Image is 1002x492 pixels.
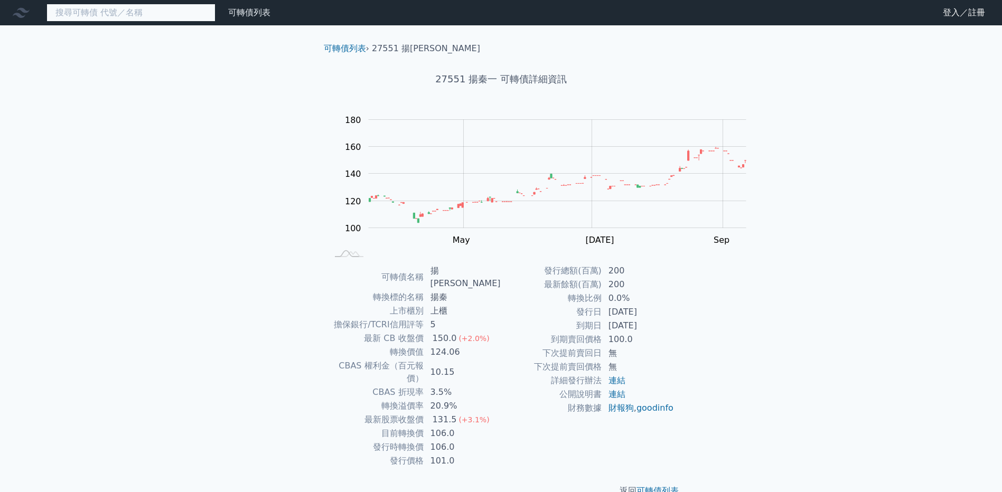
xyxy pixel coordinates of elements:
[345,115,361,125] tspan: 180
[328,318,424,332] td: 擔保銀行/TCRI信用評等
[501,401,602,415] td: 財務數據
[328,359,424,385] td: CBAS 權利金（百元報價）
[328,304,424,318] td: 上市櫃別
[372,42,480,55] li: 27551 揚[PERSON_NAME]
[324,43,366,53] a: 可轉債列表
[602,278,675,291] td: 200
[458,415,489,424] span: (+3.1%)
[328,264,424,290] td: 可轉債名稱
[636,403,673,413] a: goodinfo
[424,385,501,399] td: 3.5%
[328,385,424,399] td: CBAS 折現率
[602,360,675,374] td: 無
[501,278,602,291] td: 最新餘額(百萬)
[345,169,361,179] tspan: 140
[934,4,994,21] a: 登入／註冊
[430,413,459,426] div: 131.5
[424,345,501,359] td: 124.06
[501,360,602,374] td: 下次提前賣回價格
[328,332,424,345] td: 最新 CB 收盤價
[315,72,687,87] h1: 27551 揚秦一 可轉債詳細資訊
[602,305,675,319] td: [DATE]
[501,264,602,278] td: 發行總額(百萬)
[501,305,602,319] td: 發行日
[608,403,634,413] a: 財報狗
[424,399,501,413] td: 20.9%
[340,115,762,245] g: Chart
[608,375,625,385] a: 連結
[424,318,501,332] td: 5
[424,427,501,440] td: 106.0
[501,333,602,346] td: 到期賣回價格
[714,235,729,245] tspan: Sep
[424,290,501,304] td: 揚秦
[602,291,675,305] td: 0.0%
[345,142,361,152] tspan: 160
[608,389,625,399] a: 連結
[458,334,489,343] span: (+2.0%)
[430,332,459,345] div: 150.0
[328,454,424,468] td: 發行價格
[602,401,675,415] td: ,
[501,346,602,360] td: 下次提前賣回日
[424,304,501,318] td: 上櫃
[345,223,361,233] tspan: 100
[602,319,675,333] td: [DATE]
[501,387,602,401] td: 公開說明書
[424,359,501,385] td: 10.15
[228,7,270,17] a: 可轉債列表
[328,345,424,359] td: 轉換價值
[602,264,675,278] td: 200
[602,346,675,360] td: 無
[501,291,602,305] td: 轉換比例
[328,399,424,413] td: 轉換溢價率
[328,427,424,440] td: 目前轉換價
[501,319,602,333] td: 到期日
[328,290,424,304] td: 轉換標的名稱
[345,196,361,206] tspan: 120
[585,235,614,245] tspan: [DATE]
[424,264,501,290] td: 揚[PERSON_NAME]
[602,333,675,346] td: 100.0
[424,454,501,468] td: 101.0
[328,440,424,454] td: 發行時轉換價
[424,440,501,454] td: 106.0
[453,235,470,245] tspan: May
[501,374,602,387] td: 詳細發行辦法
[328,413,424,427] td: 最新股票收盤價
[46,4,216,22] input: 搜尋可轉債 代號／名稱
[324,42,369,55] li: ›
